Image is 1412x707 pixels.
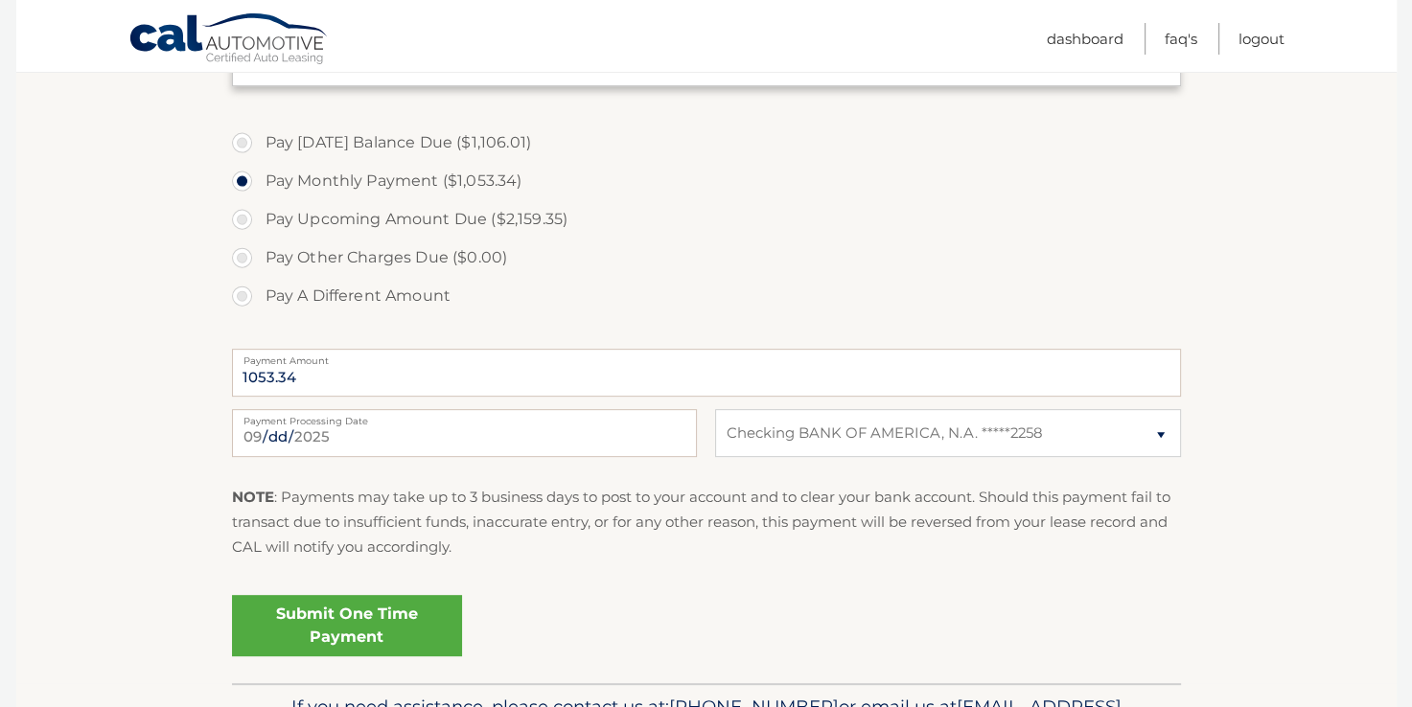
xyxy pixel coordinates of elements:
a: Logout [1238,23,1285,55]
label: Payment Processing Date [232,409,697,424]
label: Pay A Different Amount [232,277,1181,315]
label: Pay Monthly Payment ($1,053.34) [232,162,1181,200]
label: Pay [DATE] Balance Due ($1,106.01) [232,124,1181,162]
a: Submit One Time Payment [232,595,462,656]
label: Payment Amount [232,349,1181,364]
a: Cal Automotive [128,12,330,68]
input: Payment Amount [232,349,1181,397]
p: : Payments may take up to 3 business days to post to your account and to clear your bank account.... [232,485,1181,560]
strong: NOTE [232,488,274,506]
a: FAQ's [1165,23,1197,55]
a: Dashboard [1047,23,1123,55]
input: Payment Date [232,409,697,457]
label: Pay Other Charges Due ($0.00) [232,239,1181,277]
label: Pay Upcoming Amount Due ($2,159.35) [232,200,1181,239]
